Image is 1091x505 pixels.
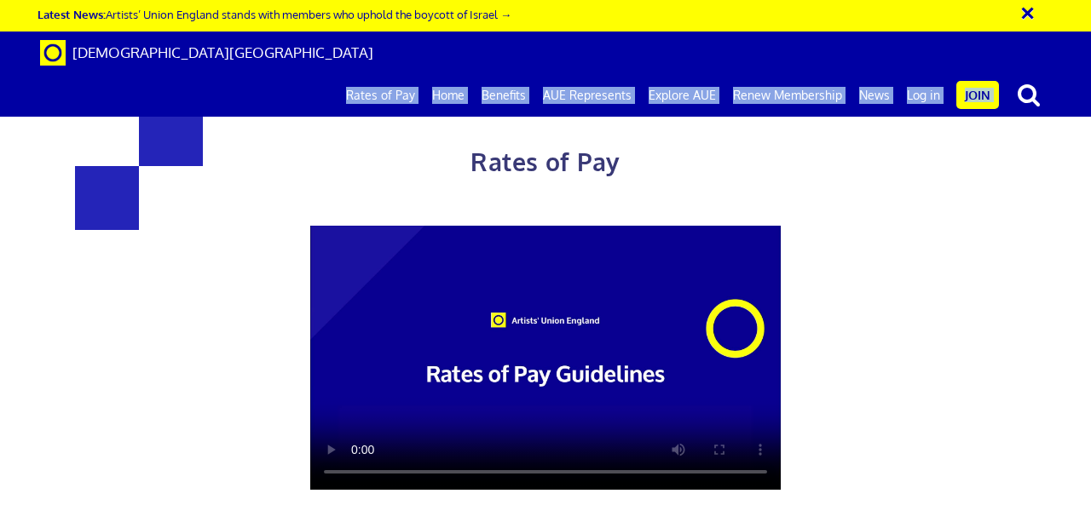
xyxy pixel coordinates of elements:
a: Home [424,74,473,117]
a: Renew Membership [724,74,851,117]
a: AUE Represents [534,74,640,117]
button: search [1002,77,1055,112]
a: Explore AUE [640,74,724,117]
a: Log in [898,74,949,117]
span: [DEMOGRAPHIC_DATA][GEOGRAPHIC_DATA] [72,43,373,61]
a: Rates of Pay [338,74,424,117]
strong: Latest News: [38,7,106,21]
a: Brand [DEMOGRAPHIC_DATA][GEOGRAPHIC_DATA] [27,32,386,74]
a: Latest News:Artists’ Union England stands with members who uphold the boycott of Israel → [38,7,511,21]
span: Rates of Pay [470,146,620,177]
a: Join [956,81,999,109]
a: Benefits [473,74,534,117]
a: News [851,74,898,117]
